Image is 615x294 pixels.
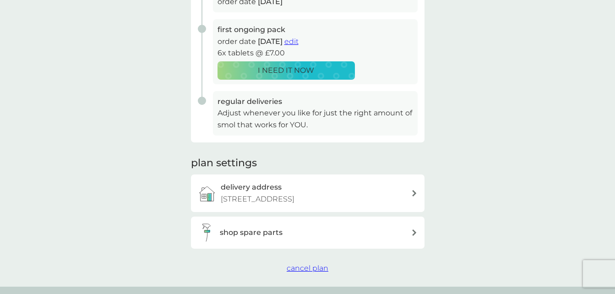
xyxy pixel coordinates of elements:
[191,156,257,170] h2: plan settings
[284,36,299,48] button: edit
[218,107,413,131] p: Adjust whenever you like for just the right amount of smol that works for YOU.
[287,262,328,274] button: cancel plan
[191,174,425,212] a: delivery address[STREET_ADDRESS]
[218,47,413,59] p: 6x tablets @ £7.00
[258,65,314,76] p: I NEED IT NOW
[220,227,283,239] h3: shop spare parts
[218,36,413,48] p: order date
[258,37,283,46] span: [DATE]
[218,24,413,36] h3: first ongoing pack
[284,37,299,46] span: edit
[218,96,413,108] h3: regular deliveries
[218,61,355,80] button: I NEED IT NOW
[221,193,294,205] p: [STREET_ADDRESS]
[287,264,328,272] span: cancel plan
[221,181,282,193] h3: delivery address
[191,217,425,249] button: shop spare parts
